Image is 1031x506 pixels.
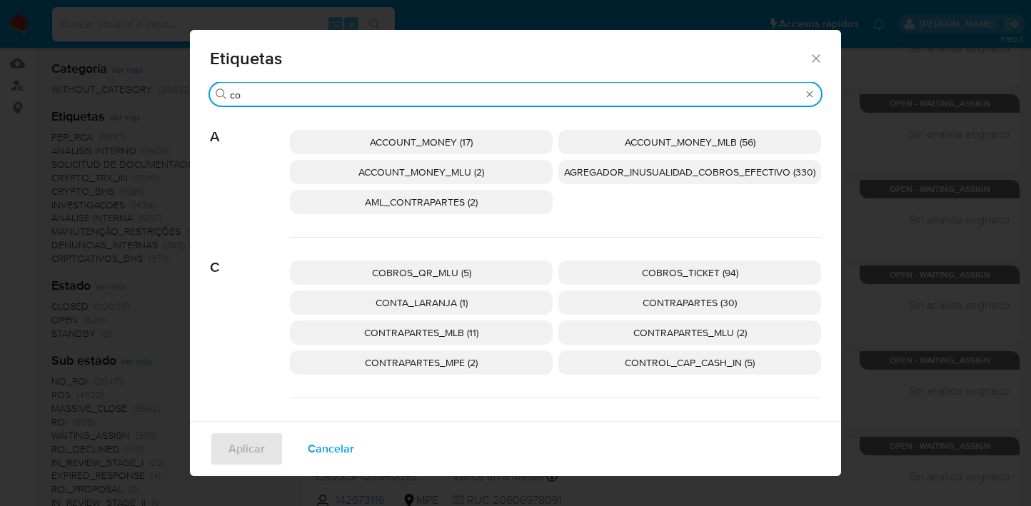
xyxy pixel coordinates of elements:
span: CONTRAPARTES_MPE (2) [365,355,478,370]
div: ACCOUNT_MONEY (17) [290,130,553,154]
span: ACCOUNT_MONEY_MLU (2) [358,165,484,179]
span: CONTRAPARTES_MLU (2) [633,325,747,340]
span: CONTRAPARTES_MLB (11) [364,325,478,340]
div: CONTRAPARTES_MLU (2) [558,320,821,345]
div: CONTRAPARTES (30) [558,290,821,315]
span: E [210,398,290,437]
span: COBROS_QR_MLU (5) [372,265,471,280]
div: CONTRAPARTES_MLB (11) [290,320,553,345]
span: COBROS_TICKET (94) [642,265,738,280]
span: AML_CONTRAPARTES (2) [365,195,478,209]
div: CONTA_LARANJA (1) [290,290,553,315]
span: C [210,238,290,276]
span: Etiquetas [210,50,809,67]
div: AGREGADOR_INUSUALIDAD_COBROS_EFECTIVO (330) [558,160,821,184]
div: ACCOUNT_MONEY_MLU (2) [290,160,553,184]
span: CONTRAPARTES (30) [643,295,737,310]
span: A [210,107,290,146]
button: Buscar [216,88,227,100]
span: ACCOUNT_MONEY (17) [370,135,473,149]
span: ACCOUNT_MONEY_MLB (56) [625,135,755,149]
span: AGREGADOR_INUSUALIDAD_COBROS_EFECTIVO (330) [564,165,815,179]
button: Cancelar [289,432,373,466]
div: AML_CONTRAPARTES (2) [290,190,553,214]
div: COBROS_QR_MLU (5) [290,260,553,285]
span: CONTROL_CAP_CASH_IN (5) [625,355,755,370]
div: COBROS_TICKET (94) [558,260,821,285]
div: CONTROL_CAP_CASH_IN (5) [558,350,821,375]
div: ACCOUNT_MONEY_MLB (56) [558,130,821,154]
span: CONTA_LARANJA (1) [376,295,468,310]
button: Borrar [804,88,815,100]
input: Buscar filtro [230,88,801,101]
button: Cerrar [809,51,822,64]
div: CONTRAPARTES_MPE (2) [290,350,553,375]
span: Cancelar [308,433,354,465]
